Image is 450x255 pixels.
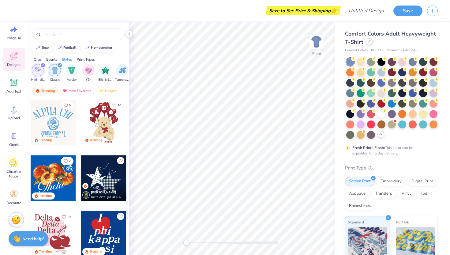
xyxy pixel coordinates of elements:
[417,189,431,198] div: Foil
[396,219,409,225] span: Puff Ink
[39,138,52,143] div: Trending
[31,64,45,82] div: filter for Minimalist
[22,236,44,242] strong: Need help?
[31,64,45,82] button: filter button
[32,87,58,94] div: Trending
[371,48,384,53] span: # C1717
[98,64,112,82] div: filter for 80s & 90s
[118,104,121,107] span: 10
[371,189,396,198] div: Transfers
[39,194,52,198] div: Trending
[85,46,90,50] img: trend_line.gif
[59,213,73,221] button: Like
[35,89,40,93] img: trending.gif
[62,57,72,62] div: Styles
[90,138,102,143] div: Trending
[36,46,40,50] img: trend_line.gif
[50,78,60,82] span: Classic
[407,177,437,186] div: Digital Print
[312,51,321,56] div: Front
[7,62,21,67] span: Designs
[96,87,119,94] div: Newest
[91,46,112,49] div: homecoming
[102,67,109,74] img: 80s & 90s Image
[54,43,79,52] button: football
[46,57,57,62] div: Events
[344,5,389,17] input: Untitled Design
[62,89,67,93] img: most_fav.gif
[98,64,112,82] button: filter button
[115,64,129,82] div: filter for Typography
[77,57,95,62] div: Print Types
[398,189,415,198] div: Vinyl
[42,46,49,49] div: bear
[98,78,112,82] span: 80s & 90s
[393,6,422,16] button: Save
[310,36,323,48] img: Front
[183,240,189,246] div: Accessibility label
[345,189,369,198] div: Applique
[387,48,417,53] span: Minimum Order: 24 +
[267,6,339,15] div: Save to See Price & Shipping
[352,145,428,156] div: This color can be expedited for 5 day delivery.
[85,67,92,74] img: Y2K Image
[82,64,95,82] div: filter for Y2K
[6,89,21,94] span: Add Text
[69,104,71,107] span: 5
[69,160,71,163] span: 7
[377,177,406,186] div: Embroidery
[117,157,124,164] button: Like
[91,190,116,195] span: [PERSON_NAME]
[115,64,129,82] button: filter button
[61,157,73,165] button: Like
[99,89,104,93] img: newest.gif
[32,43,52,52] button: bear
[331,7,337,14] span: 👉
[51,67,58,74] img: Classic Image
[90,249,102,254] div: Trending
[9,142,19,147] span: Greek
[348,219,364,225] span: Standard
[35,67,41,74] img: Minimalist Image
[352,145,385,150] strong: Fresh Prints Flash:
[115,78,129,82] span: Typography
[81,43,115,52] button: homecoming
[61,101,73,109] button: Like
[67,78,77,82] span: Varsity
[31,78,45,82] span: Minimalist
[63,46,77,49] div: football
[39,249,52,254] div: Trending
[117,213,124,220] button: Like
[345,177,375,186] div: Screen Print
[82,64,95,82] button: filter button
[6,200,21,205] span: Decorate
[49,64,61,82] button: filter button
[8,116,20,120] span: Upload
[119,67,126,74] img: Typography Image
[345,165,438,172] div: Print Type
[42,31,121,37] input: Try "Alpha"
[68,67,75,74] img: Varsity Image
[34,57,42,62] div: Orgs
[60,87,94,94] div: Most Favorited
[110,101,124,109] button: Like
[345,48,368,53] span: Comfort Colors
[86,78,91,82] span: Y2K
[66,64,78,82] div: filter for Varsity
[91,195,124,200] span: Delta Zeta, [GEOGRAPHIC_DATA][US_STATE]
[7,36,21,40] span: Image AI
[345,30,436,46] span: Comfort Colors Adult Heavyweight T-Shirt
[66,64,78,82] button: filter button
[67,215,71,219] span: 19
[57,46,62,50] img: trend_line.gif
[345,201,375,211] div: Rhinestones
[4,169,24,179] span: Clipart & logos
[49,64,61,82] div: filter for Classic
